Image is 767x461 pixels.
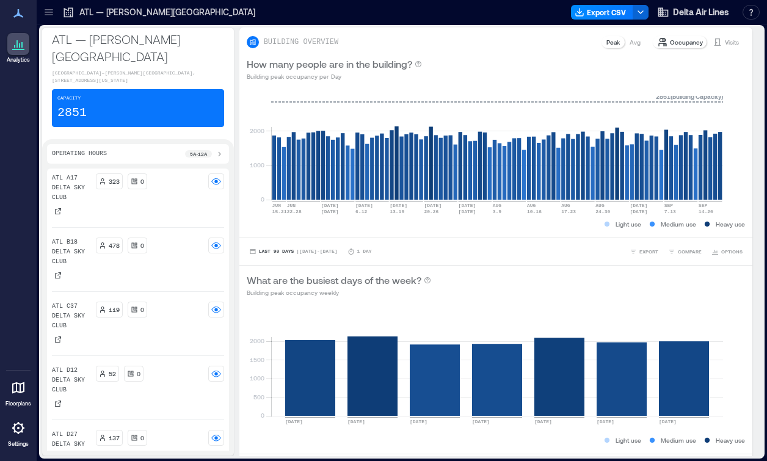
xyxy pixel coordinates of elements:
[424,203,442,208] text: [DATE]
[347,419,365,424] text: [DATE]
[597,419,614,424] text: [DATE]
[264,37,338,47] p: BUILDING OVERVIEW
[673,6,729,18] span: Delta Air Lines
[561,209,576,214] text: 17-23
[249,127,264,134] tspan: 2000
[260,412,264,419] tspan: 0
[664,209,675,214] text: 7-13
[571,5,633,20] button: Export CSV
[260,195,264,203] tspan: 0
[661,435,696,445] p: Medium use
[190,150,207,158] p: 5a - 12a
[140,241,144,250] p: 0
[52,149,107,159] p: Operating Hours
[109,433,120,443] p: 137
[716,435,745,445] p: Heavy use
[109,241,120,250] p: 478
[630,209,647,214] text: [DATE]
[595,209,610,214] text: 24-30
[52,70,224,84] p: [GEOGRAPHIC_DATA]–[PERSON_NAME][GEOGRAPHIC_DATA], [STREET_ADDRESS][US_STATE]
[627,245,661,258] button: EXPORT
[249,161,264,169] tspan: 1000
[699,209,713,214] text: 14-20
[247,273,421,288] p: What are the busiest days of the week?
[247,71,422,81] p: Building peak occupancy per Day
[492,203,501,208] text: AUG
[247,57,412,71] p: How many people are in the building?
[7,56,30,64] p: Analytics
[355,209,367,214] text: 6-12
[492,209,501,214] text: 3-9
[8,440,29,448] p: Settings
[137,369,140,379] p: 0
[561,203,570,208] text: AUG
[140,305,144,314] p: 0
[725,37,739,47] p: Visits
[390,203,407,208] text: [DATE]
[57,104,87,122] p: 2851
[4,413,33,451] a: Settings
[3,29,34,67] a: Analytics
[52,238,91,267] p: ATL B18 Delta Sky Club
[661,219,696,229] p: Medium use
[699,203,708,208] text: SEP
[57,95,81,102] p: Capacity
[716,219,745,229] p: Heavy use
[109,369,116,379] p: 52
[630,203,647,208] text: [DATE]
[630,37,641,47] p: Avg
[527,209,542,214] text: 10-16
[639,248,658,255] span: EXPORT
[595,203,605,208] text: AUG
[249,374,264,382] tspan: 1000
[424,209,438,214] text: 20-26
[721,248,743,255] span: OPTIONS
[52,31,224,65] p: ATL — [PERSON_NAME][GEOGRAPHIC_DATA]
[616,219,641,229] p: Light use
[249,337,264,344] tspan: 2000
[286,203,296,208] text: JUN
[390,209,404,214] text: 13-19
[253,393,264,401] tspan: 500
[653,2,733,22] button: Delta Air Lines
[247,245,340,258] button: Last 90 Days |[DATE]-[DATE]
[534,419,552,424] text: [DATE]
[249,356,264,363] tspan: 1500
[357,248,372,255] p: 1 Day
[272,203,281,208] text: JUN
[458,209,476,214] text: [DATE]
[109,305,120,314] p: 119
[670,37,703,47] p: Occupancy
[664,203,673,208] text: SEP
[272,209,286,214] text: 15-21
[247,288,431,297] p: Building peak occupancy weekly
[616,435,641,445] p: Light use
[659,419,677,424] text: [DATE]
[2,373,35,411] a: Floorplans
[79,6,255,18] p: ATL — [PERSON_NAME][GEOGRAPHIC_DATA]
[52,302,91,331] p: ATL C37 Delta Sky Club
[140,176,144,186] p: 0
[286,209,301,214] text: 22-28
[52,366,91,395] p: ATL D12 Delta Sky Club
[527,203,536,208] text: AUG
[355,203,373,208] text: [DATE]
[678,248,702,255] span: COMPARE
[709,245,745,258] button: OPTIONS
[321,203,339,208] text: [DATE]
[472,419,490,424] text: [DATE]
[140,433,144,443] p: 0
[285,419,303,424] text: [DATE]
[458,203,476,208] text: [DATE]
[606,37,620,47] p: Peak
[5,400,31,407] p: Floorplans
[109,176,120,186] p: 323
[666,245,704,258] button: COMPARE
[410,419,427,424] text: [DATE]
[321,209,339,214] text: [DATE]
[52,173,91,203] p: ATL A17 Delta Sky Club
[52,430,91,459] p: ATL D27 Delta Sky Club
